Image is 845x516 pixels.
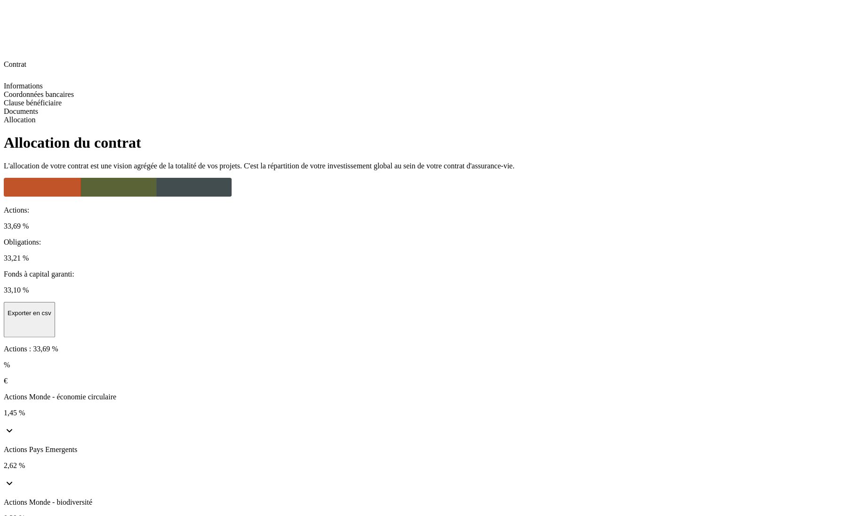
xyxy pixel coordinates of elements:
span: Informations [4,82,43,90]
p: Actions Monde - biodiversité [4,498,841,507]
p: 33,10 % [4,286,841,294]
p: Actions : [4,206,841,214]
p: 2,62 % [4,461,841,470]
p: L'allocation de votre contrat est une vision agrégée de la totalité de vos projets. C'est la répa... [4,162,841,170]
span: Documents [4,107,38,115]
span: Allocation [4,116,36,124]
p: Actions Pays Emergents [4,445,841,454]
p: Obligations : [4,238,841,246]
p: 33,21 % [4,254,841,262]
p: 33,69 % [4,222,841,230]
span: Clause bénéficiaire [4,99,62,107]
p: Actions : 33,69 % [4,345,841,353]
p: Exporter en csv [8,310,51,317]
span: Coordonnées bancaires [4,90,74,98]
p: 1,45 % [4,409,841,417]
button: Exporter en csv [4,302,55,337]
p: Actions Monde - économie circulaire [4,393,841,401]
h1: Allocation du contrat [4,134,841,151]
span: Contrat [4,60,26,68]
p: Fonds à capital garanti : [4,270,841,278]
p: % [4,361,841,369]
p: € [4,377,841,385]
